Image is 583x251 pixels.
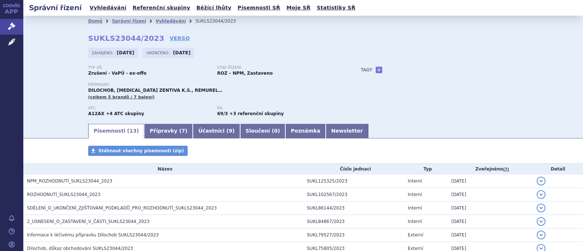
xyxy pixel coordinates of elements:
p: Typ SŘ: [88,66,210,70]
span: ROZHODNUTÍ_SUKLS23044_2023 [27,192,101,197]
td: [DATE] [448,201,533,215]
h2: Správní řízení [23,3,87,13]
span: Ukončeno: [146,50,171,56]
td: [DATE] [448,174,533,188]
p: RS: [217,106,339,110]
p: Přípravky: [88,83,346,87]
th: Detail [533,164,583,174]
span: Interní [408,205,422,211]
strong: [DATE] [173,50,191,55]
span: 13 [129,128,136,134]
td: [DATE] [448,215,533,228]
a: Přípravky (7) [144,124,193,138]
p: ATC: [88,106,210,110]
td: [DATE] [448,228,533,242]
strong: +4 ATC skupiny [106,111,144,116]
a: + [376,67,382,73]
span: Externí [408,232,423,238]
a: Sloučení (0) [240,124,285,138]
a: Písemnosti SŘ [235,3,282,13]
strong: interferony a ostatní léčiva k terapii roztroušené sklerózy, parent. [217,111,228,116]
span: Interní [408,219,422,224]
span: Externí [408,246,423,251]
li: SUKLS23044/2023 [195,16,245,27]
span: DILOCHOB, [MEDICAL_DATA] ZENTIVA K.S., REMUREL… [88,88,223,93]
th: Číslo jednací [303,164,404,174]
a: Referenční skupiny [130,3,192,13]
span: Stáhnout všechny písemnosti (zip) [98,148,184,153]
span: 2_USNESENÍ_O_ZASTAVENÍ_V_ČÁSTI_SUKLS23044_2023 [27,219,150,224]
a: Stáhnout všechny písemnosti (zip) [88,146,188,156]
td: SUKL86144/2023 [303,201,404,215]
a: Statistiky SŘ [314,3,357,13]
a: Moje SŘ [284,3,313,13]
button: detail [537,177,545,185]
th: Název [23,164,303,174]
span: Zahájeno: [92,50,115,56]
span: Interní [408,179,422,184]
td: SUKL79527/2023 [303,228,404,242]
strong: [DATE] [117,50,134,55]
th: Typ [404,164,448,174]
a: Účastníci (9) [193,124,240,138]
span: 9 [229,128,232,134]
abbr: (?) [503,167,509,172]
a: Písemnosti (13) [88,124,144,138]
strong: VÁPNÍK, KOMBINACE S VITAMINEM D A/NEBO JINÝMI LÉČIVY [88,111,105,116]
button: detail [537,217,545,226]
td: SUKL84867/2023 [303,215,404,228]
span: Interní [408,192,422,197]
p: Stav řízení: [217,66,339,70]
a: Domů [88,19,102,24]
th: Zveřejněno [448,164,533,174]
span: SDĚLENÍ_O_UKONČENÍ_ZJIŠŤOVÁNÍ_PODKLADŮ_PRO_ROZHODNUTÍ_SUKLS23044_2023 [27,205,217,211]
a: Běžící lhůty [194,3,234,13]
a: Poznámka [285,124,326,138]
span: NPM_ROZHODNUTÍ_SUKLS23044_2023 [27,179,112,184]
button: detail [537,231,545,239]
strong: Zrušení - VaPÚ - ex-offo [88,71,146,76]
a: VERSO [170,35,190,42]
span: 7 [181,128,185,134]
button: detail [537,204,545,212]
td: SUKL102567/2023 [303,188,404,201]
strong: SUKLS23044/2023 [88,34,164,43]
a: Správní řízení [112,19,146,24]
td: SUKL125325/2023 [303,174,404,188]
a: Vyhledávání [156,19,186,24]
span: (celkem 5 brandů / 7 balení) [88,95,155,99]
strong: +3 referenční skupiny [230,111,284,116]
span: 0 [274,128,278,134]
h3: Tagy [361,66,372,74]
a: Vyhledávání [87,3,129,13]
strong: ROZ – NPM, Zastaveno [217,71,273,76]
td: [DATE] [448,188,533,201]
span: Informace k léčivému přípravku Dilochob SUKLS23044/2023 [27,232,159,238]
button: detail [537,190,545,199]
span: Dilochob, důkaz obchodování SUKLS23044/2023 [27,246,133,251]
a: Newsletter [326,124,368,138]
